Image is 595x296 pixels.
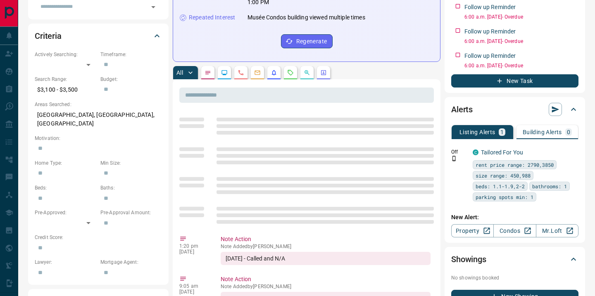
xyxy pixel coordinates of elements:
[35,76,96,83] p: Search Range:
[476,182,525,190] span: beds: 1.1-1.9,2-2
[464,62,578,69] p: 6:00 a.m. [DATE] - Overdue
[451,103,473,116] h2: Alerts
[523,129,562,135] p: Building Alerts
[451,249,578,269] div: Showings
[500,129,504,135] p: 1
[476,193,533,201] span: parking spots min: 1
[221,235,431,244] p: Note Action
[532,182,567,190] span: bathrooms: 1
[100,51,162,58] p: Timeframe:
[451,148,468,156] p: Off
[320,69,327,76] svg: Agent Actions
[271,69,277,76] svg: Listing Alerts
[189,13,235,22] p: Repeated Interest
[100,159,162,167] p: Min Size:
[35,258,96,266] p: Lawyer:
[35,83,96,97] p: $3,100 - $3,500
[35,184,96,192] p: Beds:
[35,108,162,130] p: [GEOGRAPHIC_DATA], [GEOGRAPHIC_DATA], [GEOGRAPHIC_DATA]
[35,26,162,46] div: Criteria
[536,224,578,237] a: Mr.Loft
[35,51,96,58] p: Actively Searching:
[481,149,523,156] a: Tailored For You
[35,135,162,142] p: Motivation:
[493,224,536,237] a: Condos
[35,209,96,216] p: Pre-Approved:
[464,52,516,60] p: Follow up Reminder
[476,171,531,180] span: size range: 450,988
[238,69,244,76] svg: Calls
[179,289,208,295] p: [DATE]
[476,161,554,169] span: rent price range: 2790,3850
[221,252,431,265] div: [DATE] - Called and N/A
[451,156,457,161] svg: Push Notification Only
[176,70,183,76] p: All
[304,69,310,76] svg: Opportunities
[281,34,333,48] button: Regenerate
[148,1,159,13] button: Open
[464,13,578,21] p: 6:00 a.m. [DATE] - Overdue
[100,76,162,83] p: Budget:
[100,184,162,192] p: Baths:
[451,274,578,282] p: No showings booked
[451,74,578,88] button: New Task
[179,249,208,255] p: [DATE]
[473,149,478,155] div: condos.ca
[451,99,578,119] div: Alerts
[205,69,211,76] svg: Notes
[451,253,486,266] h2: Showings
[464,3,516,12] p: Follow up Reminder
[464,27,516,36] p: Follow up Reminder
[35,159,96,167] p: Home Type:
[221,284,431,289] p: Note Added by [PERSON_NAME]
[221,244,431,249] p: Note Added by [PERSON_NAME]
[35,29,62,43] h2: Criteria
[179,243,208,249] p: 1:20 pm
[100,209,162,216] p: Pre-Approval Amount:
[254,69,261,76] svg: Emails
[100,258,162,266] p: Mortgage Agent:
[567,129,570,135] p: 0
[451,213,578,222] p: New Alert:
[287,69,294,76] svg: Requests
[221,69,228,76] svg: Lead Browsing Activity
[179,283,208,289] p: 9:05 am
[221,275,431,284] p: Note Action
[464,38,578,45] p: 6:00 a.m. [DATE] - Overdue
[451,224,494,237] a: Property
[35,101,162,108] p: Areas Searched:
[459,129,495,135] p: Listing Alerts
[35,234,162,241] p: Credit Score:
[248,13,365,22] p: Musée Condos building viewed multiple times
